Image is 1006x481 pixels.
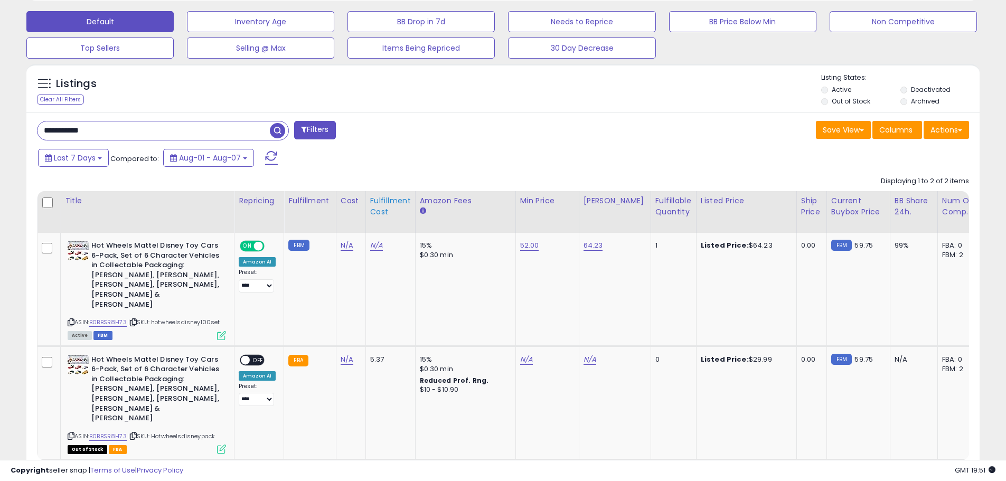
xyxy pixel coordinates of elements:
b: Listed Price: [701,354,749,364]
div: FBM: 2 [942,364,977,374]
span: All listings that are currently out of stock and unavailable for purchase on Amazon [68,445,107,454]
div: ASIN: [68,241,226,339]
a: Privacy Policy [137,465,183,475]
a: N/A [341,354,353,365]
a: 52.00 [520,240,539,251]
div: Current Buybox Price [831,195,886,218]
div: Fulfillment Cost [370,195,411,218]
div: $10 - $10.90 [420,385,507,394]
small: Amazon Fees. [420,206,426,216]
div: Listed Price [701,195,792,206]
a: B0BBSR8H73 [89,432,127,441]
div: FBA: 0 [942,241,977,250]
img: 51RaGsFv+cL._SL40_.jpg [68,355,89,374]
button: Inventory Age [187,11,334,32]
div: ASIN: [68,355,226,453]
button: Last 7 Days [38,149,109,167]
span: All listings currently available for purchase on Amazon [68,331,92,340]
div: N/A [895,355,929,364]
p: Listing States: [821,73,980,83]
div: $0.30 min [420,250,507,260]
div: $0.30 min [420,364,507,374]
button: Needs to Reprice [508,11,655,32]
b: Listed Price: [701,240,749,250]
span: 2025-08-15 19:51 GMT [955,465,995,475]
label: Archived [911,97,939,106]
div: Amazon AI [239,257,276,267]
button: 30 Day Decrease [508,37,655,59]
button: Non Competitive [830,11,977,32]
b: Hot Wheels Mattel Disney Toy Cars 6-Pack, Set of 6 Character Vehicles in Collectable Packaging: [... [91,355,220,426]
div: Repricing [239,195,279,206]
label: Out of Stock [832,97,870,106]
span: Aug-01 - Aug-07 [179,153,241,163]
a: 64.23 [584,240,603,251]
div: Clear All Filters [37,95,84,105]
div: Preset: [239,383,276,407]
h5: Listings [56,77,97,91]
button: Default [26,11,174,32]
a: B0BBSR8H73 [89,318,127,327]
label: Deactivated [911,85,951,94]
div: 15% [420,355,507,364]
div: Displaying 1 to 2 of 2 items [881,176,969,186]
div: FBM: 2 [942,250,977,260]
button: Aug-01 - Aug-07 [163,149,254,167]
small: FBM [288,240,309,251]
div: seller snap | | [11,466,183,476]
button: Actions [924,121,969,139]
div: 15% [420,241,507,250]
span: | SKU: hotwheelsdisney100set [128,318,220,326]
button: Top Sellers [26,37,174,59]
div: 99% [895,241,929,250]
a: N/A [370,240,383,251]
small: FBA [288,355,308,366]
span: Last 7 Days [54,153,96,163]
div: Num of Comp. [942,195,981,218]
span: 59.75 [854,240,873,250]
label: Active [832,85,851,94]
a: N/A [520,354,533,365]
a: N/A [341,240,353,251]
span: ON [241,242,254,251]
img: 51RaGsFv+cL._SL40_.jpg [68,241,89,260]
div: 5.37 [370,355,407,364]
div: Fulfillment [288,195,331,206]
div: 0.00 [801,241,819,250]
div: 0.00 [801,355,819,364]
div: 1 [655,241,688,250]
span: FBA [109,445,127,454]
span: | SKU: Hotwheelsdisneypack [128,432,215,440]
div: 0 [655,355,688,364]
button: BB Drop in 7d [347,11,495,32]
strong: Copyright [11,465,49,475]
span: Compared to: [110,154,159,164]
div: Preset: [239,269,276,293]
small: FBM [831,240,852,251]
span: FBM [93,331,112,340]
div: $64.23 [701,241,788,250]
button: Save View [816,121,871,139]
div: $29.99 [701,355,788,364]
div: Ship Price [801,195,822,218]
b: Reduced Prof. Rng. [420,376,489,385]
div: Min Price [520,195,575,206]
div: Amazon AI [239,371,276,381]
div: FBA: 0 [942,355,977,364]
button: Items Being Repriced [347,37,495,59]
button: Selling @ Max [187,37,334,59]
span: Columns [879,125,913,135]
span: 59.75 [854,354,873,364]
a: Terms of Use [90,465,135,475]
div: Title [65,195,230,206]
button: BB Price Below Min [669,11,816,32]
div: Amazon Fees [420,195,511,206]
span: OFF [250,355,267,364]
button: Filters [294,121,335,139]
div: Fulfillable Quantity [655,195,692,218]
small: FBM [831,354,852,365]
button: Columns [872,121,922,139]
b: Hot Wheels Mattel Disney Toy Cars 6-Pack, Set of 6 Character Vehicles in Collectable Packaging: [... [91,241,220,312]
div: [PERSON_NAME] [584,195,646,206]
div: Cost [341,195,361,206]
